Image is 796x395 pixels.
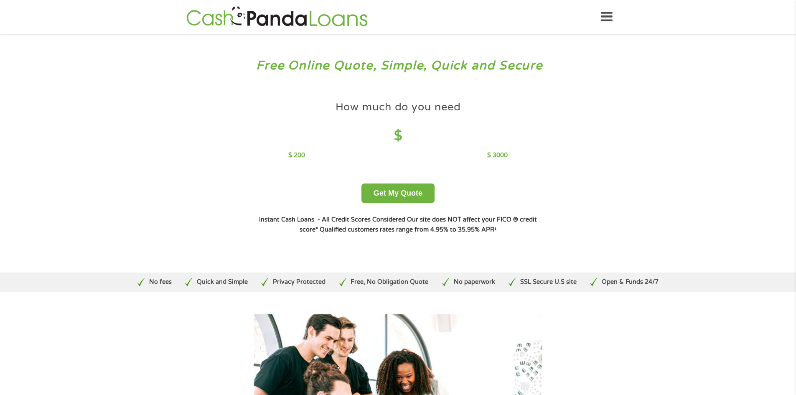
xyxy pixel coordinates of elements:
p: $ 3000 [487,151,508,160]
p: No paperwork [454,278,495,287]
p: SSL Secure U.S site [520,278,577,287]
p: $ 200 [288,151,305,160]
p: Privacy Protected [273,278,326,287]
p: Open & Funds 24/7 [602,278,659,287]
strong: Qualified customers rates range from 4.95% to 35.95% APR¹ [320,226,496,233]
h3: Free Online Quote, Simple, Quick and Secure [24,58,772,74]
strong: Our site does NOT affect your FICO ® credit score* [300,216,537,233]
button: Get My Quote [361,183,435,203]
strong: Instant Cash Loans - All Credit Scores Considered [259,216,405,223]
img: GetLoanNow Logo [184,5,370,29]
p: No fees [149,278,172,287]
p: Free, No Obligation Quote [351,278,428,287]
h4: $ [288,127,508,145]
p: Quick and Simple [197,278,248,287]
h4: How much do you need [336,100,461,114]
